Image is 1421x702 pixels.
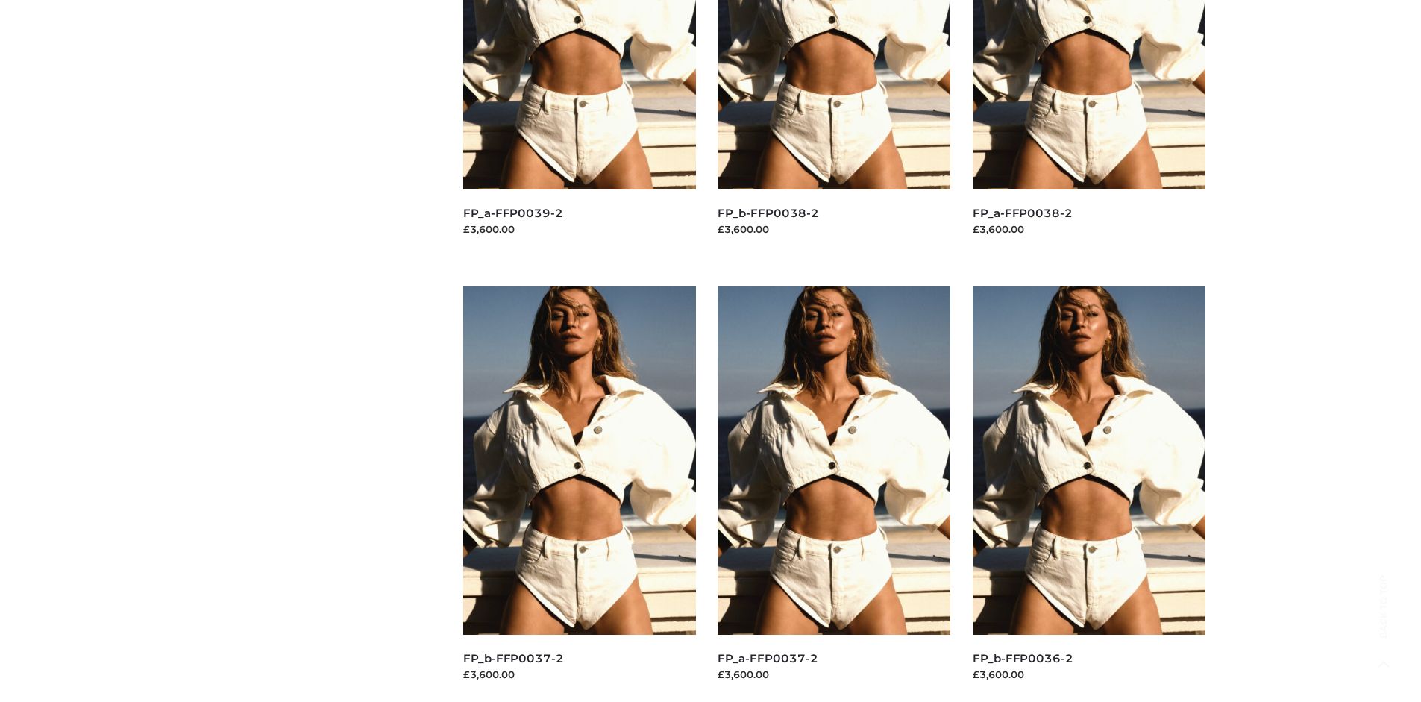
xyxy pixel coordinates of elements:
a: FP_b-FFP0036-2 [973,651,1073,665]
a: FP_a-FFP0038-2 [973,206,1073,220]
div: £3,600.00 [718,667,950,682]
a: FP_b-FFP0037-2 [463,651,564,665]
div: £3,600.00 [463,222,696,236]
span: Back to top [1365,601,1402,639]
div: £3,600.00 [718,222,950,236]
a: FP_a-FFP0037-2 [718,651,818,665]
div: £3,600.00 [463,667,696,682]
div: £3,600.00 [973,667,1205,682]
a: FP_a-FFP0039-2 [463,206,563,220]
a: FP_b-FFP0038-2 [718,206,818,220]
div: £3,600.00 [973,222,1205,236]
